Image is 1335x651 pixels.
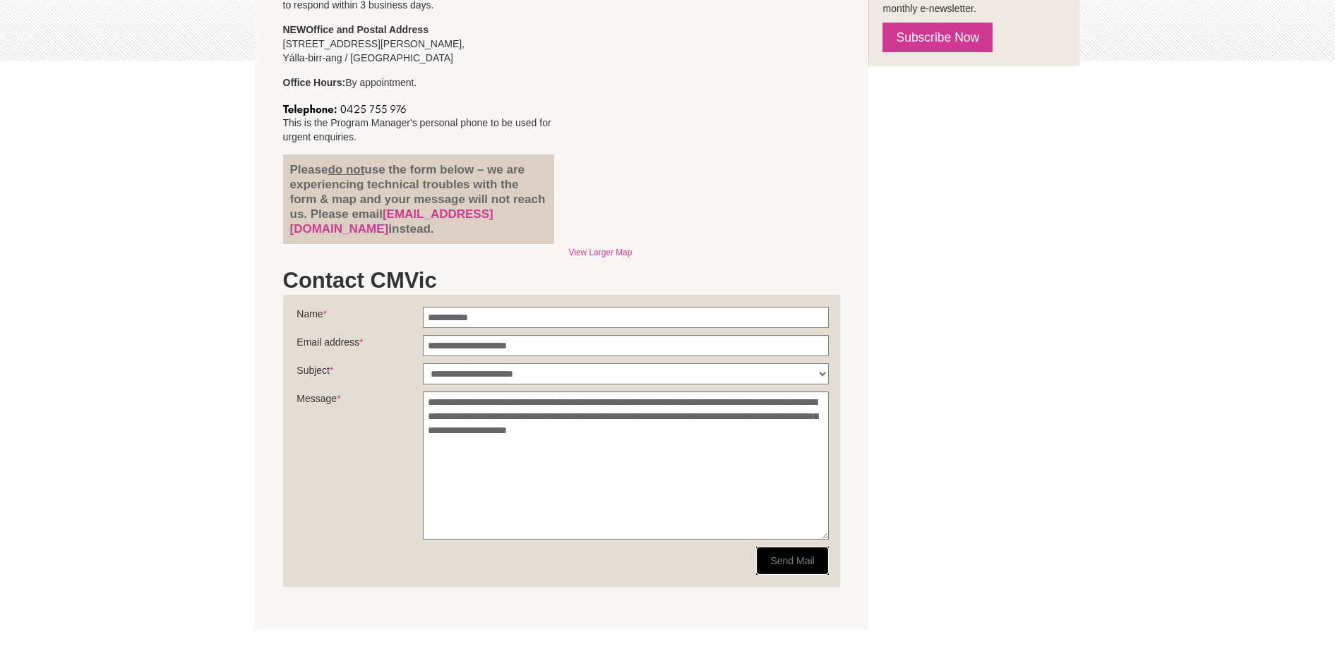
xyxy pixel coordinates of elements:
p: By appointment. [283,75,555,90]
a: Subscribe Now [882,23,993,52]
h4: Please use the form below – we are experiencing technical troubles with the form & map and your m... [290,162,548,236]
label: Message [297,391,422,413]
label: Email address [297,335,422,356]
p: [STREET_ADDRESS][PERSON_NAME], Yálla-birr-ang / [GEOGRAPHIC_DATA] [283,23,555,65]
label: Subject [297,363,422,384]
button: Send Mail [756,547,828,575]
label: Name [297,307,422,328]
strong: NEW Office and Postal Address [283,24,429,35]
a: View Larger Map [569,248,633,257]
u: do not [328,163,364,176]
a: [EMAIL_ADDRESS][DOMAIN_NAME] [290,207,493,236]
h1: Contact CMVic [283,267,841,295]
p: This is the Program Manager's personal phone to be used for urgent enquiries. [283,100,555,144]
strong: Office Hours: [283,77,346,88]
